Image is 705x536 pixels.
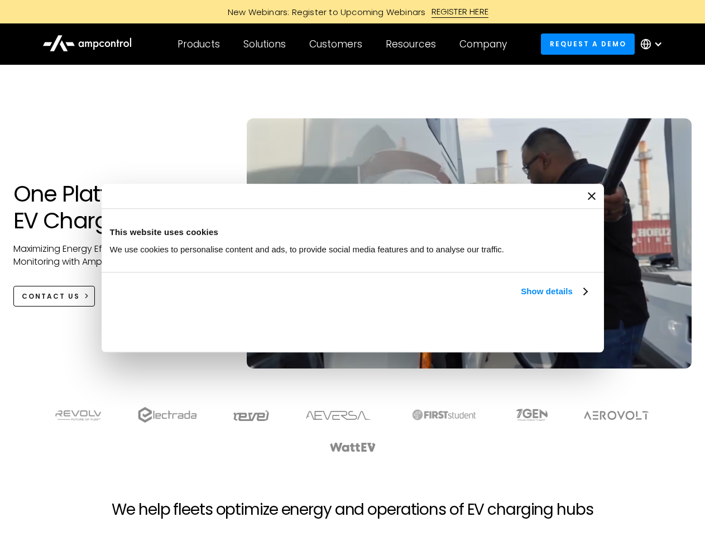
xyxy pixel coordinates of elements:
div: Resources [386,38,436,50]
div: This website uses cookies [110,226,596,239]
div: Products [178,38,220,50]
div: New Webinars: Register to Upcoming Webinars [217,6,431,18]
img: WattEV logo [329,443,376,452]
div: Customers [309,38,362,50]
a: Show details [521,285,587,298]
div: Company [459,38,507,50]
button: Okay [431,311,591,343]
h1: One Platform for EV Charging Hubs [13,180,225,234]
img: electrada logo [138,407,196,423]
div: Solutions [243,38,286,50]
div: REGISTER HERE [431,6,489,18]
a: New Webinars: Register to Upcoming WebinarsREGISTER HERE [102,6,604,18]
span: We use cookies to personalise content and ads, to provide social media features and to analyse ou... [110,245,505,254]
p: Maximizing Energy Efficiency, Uptime, and 24/7 Monitoring with Ampcontrol Solutions [13,243,225,268]
a: Request a demo [541,33,635,54]
img: Aerovolt Logo [583,411,650,420]
button: Close banner [588,192,596,200]
a: CONTACT US [13,286,95,307]
h2: We help fleets optimize energy and operations of EV charging hubs [112,500,593,519]
div: CONTACT US [22,291,80,301]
